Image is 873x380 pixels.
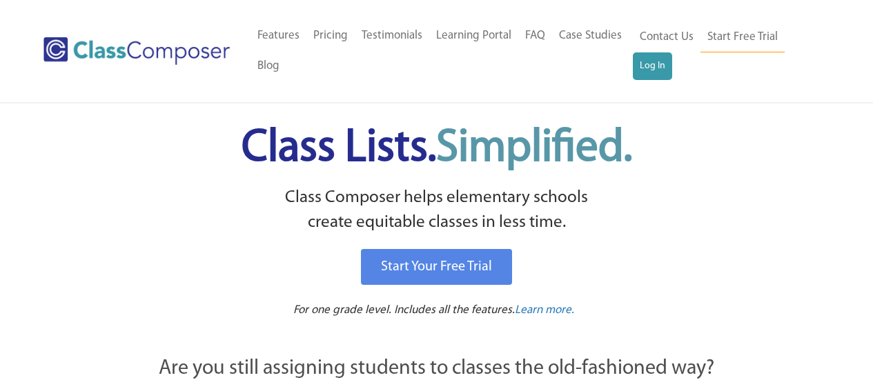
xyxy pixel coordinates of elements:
[633,22,700,52] a: Contact Us
[361,249,512,285] a: Start Your Free Trial
[306,21,355,51] a: Pricing
[242,126,632,171] span: Class Lists.
[633,52,672,80] a: Log In
[293,304,515,316] span: For one grade level. Includes all the features.
[552,21,629,51] a: Case Studies
[355,21,429,51] a: Testimonials
[251,21,306,51] a: Features
[518,21,552,51] a: FAQ
[251,21,633,81] nav: Header Menu
[515,302,574,319] a: Learn more.
[700,22,785,53] a: Start Free Trial
[429,21,518,51] a: Learning Portal
[43,37,230,65] img: Class Composer
[436,126,632,171] span: Simplified.
[633,22,819,80] nav: Header Menu
[83,186,791,236] p: Class Composer helps elementary schools create equitable classes in less time.
[381,260,492,274] span: Start Your Free Trial
[251,51,286,81] a: Blog
[515,304,574,316] span: Learn more.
